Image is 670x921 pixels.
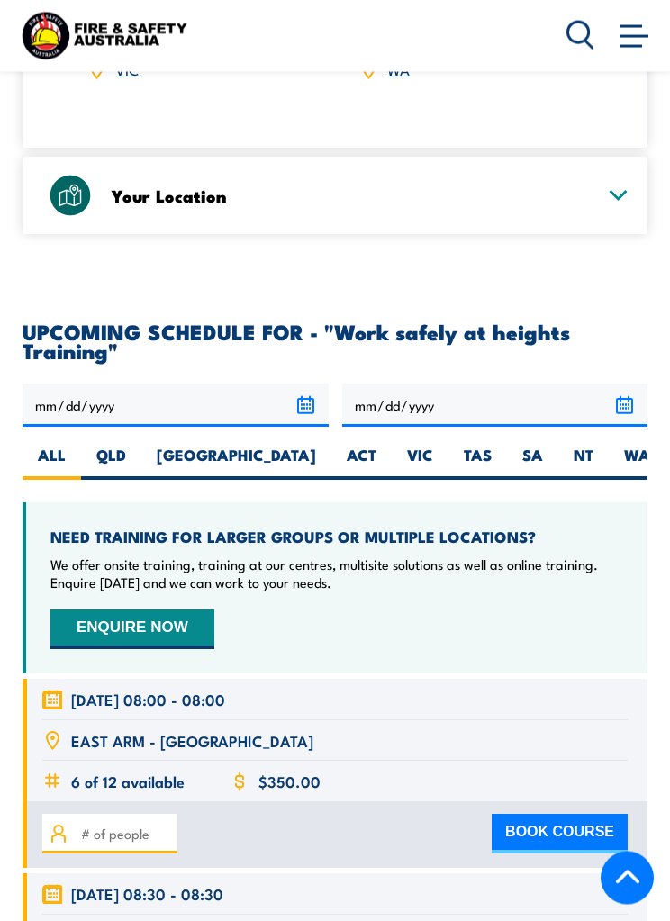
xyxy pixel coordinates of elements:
label: [GEOGRAPHIC_DATA] [141,446,331,481]
label: ACT [331,446,392,481]
h2: UPCOMING SCHEDULE FOR - "Work safely at heights Training" [23,322,647,360]
label: ALL [23,446,81,481]
label: WA [609,446,665,481]
span: EAST ARM - [GEOGRAPHIC_DATA] [71,731,313,752]
label: NT [558,446,609,481]
span: [DATE] 08:00 - 08:00 [71,690,225,710]
span: [DATE] 08:30 - 08:30 [71,884,223,905]
input: # of people [81,825,171,844]
input: From date [23,384,329,428]
span: $350.00 [258,772,321,792]
input: To date [342,384,648,428]
label: QLD [81,446,141,481]
p: We offer onsite training, training at our centres, multisite solutions as well as online training... [50,556,623,592]
button: BOOK COURSE [492,815,628,854]
h3: Your Location [112,188,593,204]
label: VIC [392,446,448,481]
h4: NEED TRAINING FOR LARGER GROUPS OR MULTIPLE LOCATIONS? [50,528,623,547]
button: ENQUIRE NOW [50,610,214,650]
span: 6 of 12 available [71,772,185,792]
label: SA [507,446,558,481]
label: TAS [448,446,507,481]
